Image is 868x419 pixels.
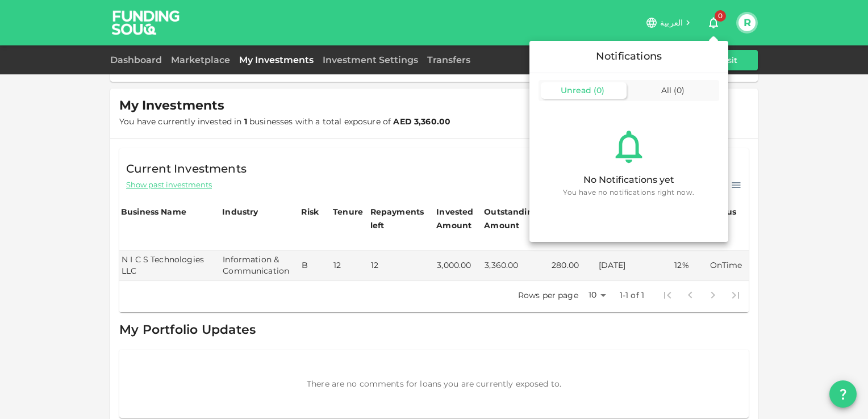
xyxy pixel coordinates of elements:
[594,85,604,95] span: ( 0 )
[661,85,671,95] span: All
[583,173,674,187] div: No Notifications yet
[596,50,662,62] span: Notifications
[561,85,591,95] span: Unread
[563,187,694,198] span: You have no notifications right now.
[674,85,685,95] span: ( 0 )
